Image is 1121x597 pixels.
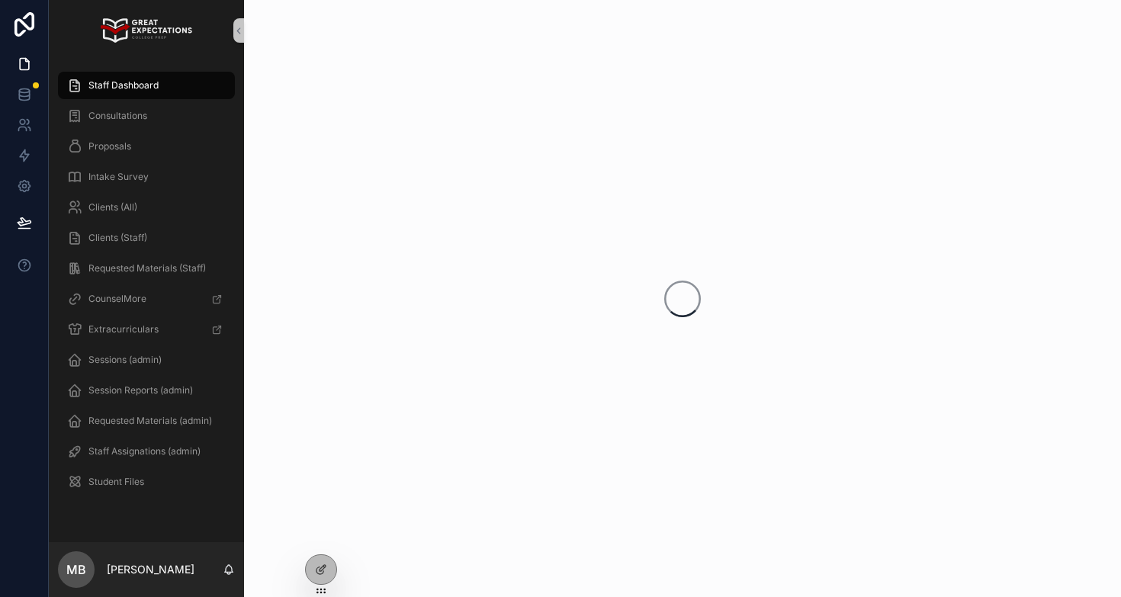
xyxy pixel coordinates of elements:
[58,316,235,343] a: Extracurriculars
[58,377,235,404] a: Session Reports (admin)
[58,72,235,99] a: Staff Dashboard
[88,445,201,457] span: Staff Assignations (admin)
[88,262,206,274] span: Requested Materials (Staff)
[88,384,193,396] span: Session Reports (admin)
[107,562,194,577] p: [PERSON_NAME]
[88,140,131,152] span: Proposals
[88,232,147,244] span: Clients (Staff)
[58,346,235,374] a: Sessions (admin)
[58,438,235,465] a: Staff Assignations (admin)
[58,163,235,191] a: Intake Survey
[88,354,162,366] span: Sessions (admin)
[58,102,235,130] a: Consultations
[88,201,137,213] span: Clients (All)
[88,415,212,427] span: Requested Materials (admin)
[66,560,86,579] span: MB
[49,61,244,515] div: scrollable content
[88,79,159,91] span: Staff Dashboard
[88,293,146,305] span: CounselMore
[58,468,235,496] a: Student Files
[88,323,159,335] span: Extracurriculars
[101,18,191,43] img: App logo
[58,194,235,221] a: Clients (All)
[58,285,235,313] a: CounselMore
[88,171,149,183] span: Intake Survey
[88,476,144,488] span: Student Files
[58,407,235,435] a: Requested Materials (admin)
[58,224,235,252] a: Clients (Staff)
[88,110,147,122] span: Consultations
[58,133,235,160] a: Proposals
[58,255,235,282] a: Requested Materials (Staff)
